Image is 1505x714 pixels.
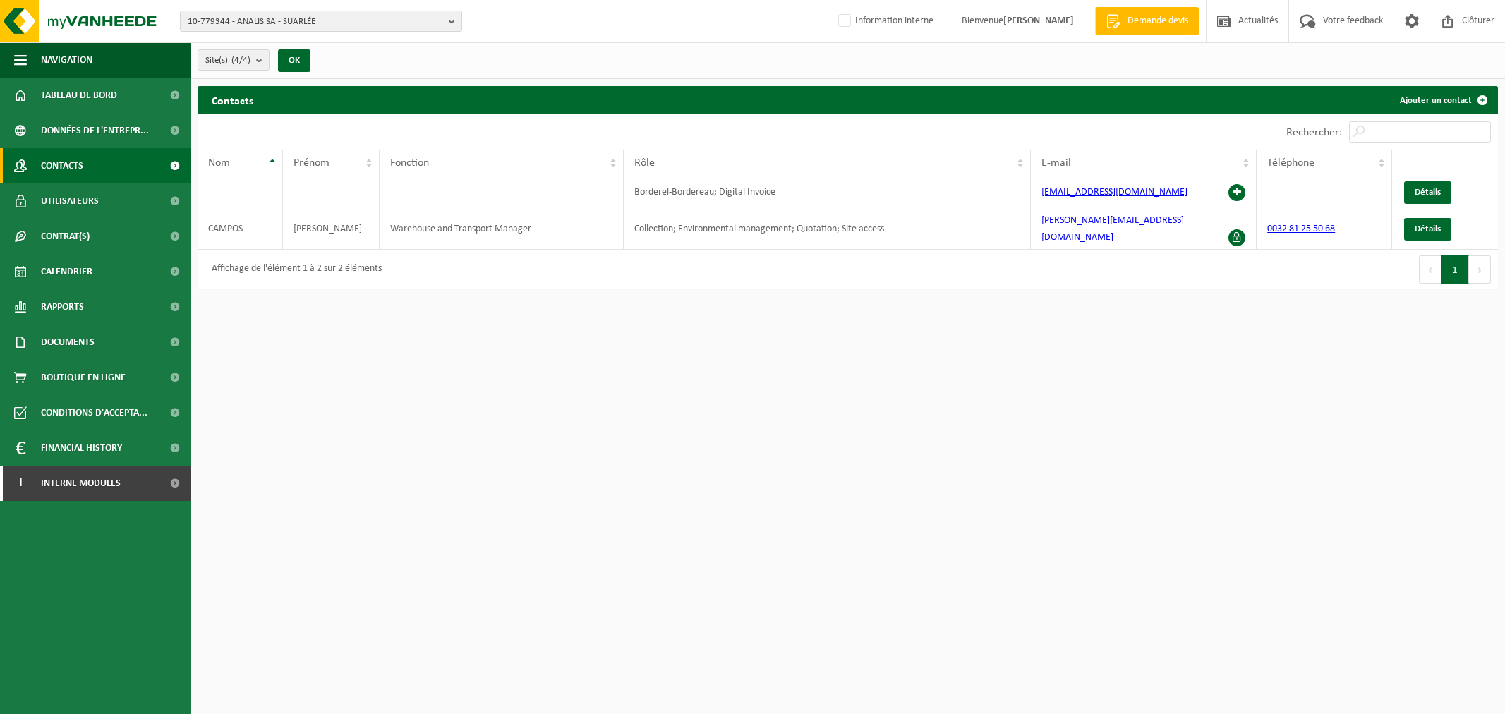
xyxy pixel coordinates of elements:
[41,42,92,78] span: Navigation
[294,157,330,169] span: Prénom
[1419,255,1441,284] button: Previous
[1415,224,1441,234] span: Détails
[180,11,462,32] button: 10-779344 - ANALIS SA - SUARLÉE
[41,183,99,219] span: Utilisateurs
[1267,157,1314,169] span: Téléphone
[41,360,126,395] span: Boutique en ligne
[1415,188,1441,197] span: Détails
[198,86,267,114] h2: Contacts
[41,466,121,501] span: Interne modules
[1041,215,1184,243] a: [PERSON_NAME][EMAIL_ADDRESS][DOMAIN_NAME]
[205,50,250,71] span: Site(s)
[1404,181,1451,204] a: Détails
[208,157,230,169] span: Nom
[231,56,250,65] count: (4/4)
[41,78,117,113] span: Tableau de bord
[41,113,149,148] span: Données de l'entrepr...
[41,219,90,254] span: Contrat(s)
[283,207,380,250] td: [PERSON_NAME]
[1404,218,1451,241] a: Détails
[1124,14,1192,28] span: Demande devis
[188,11,443,32] span: 10-779344 - ANALIS SA - SUARLÉE
[390,157,429,169] span: Fonction
[1041,187,1187,198] a: [EMAIL_ADDRESS][DOMAIN_NAME]
[1095,7,1199,35] a: Demande devis
[380,207,623,250] td: Warehouse and Transport Manager
[624,176,1031,207] td: Borderel-Bordereau; Digital Invoice
[198,207,283,250] td: CAMPOS
[41,254,92,289] span: Calendrier
[1041,157,1071,169] span: E-mail
[1441,255,1469,284] button: 1
[624,207,1031,250] td: Collection; Environmental management; Quotation; Site access
[835,11,933,32] label: Information interne
[41,148,83,183] span: Contacts
[14,466,27,501] span: I
[1003,16,1074,26] strong: [PERSON_NAME]
[1267,224,1335,234] a: 0032 81 25 50 68
[278,49,310,72] button: OK
[1469,255,1491,284] button: Next
[1286,127,1342,138] label: Rechercher:
[205,257,382,282] div: Affichage de l'élément 1 à 2 sur 2 éléments
[41,395,147,430] span: Conditions d'accepta...
[41,325,95,360] span: Documents
[41,289,84,325] span: Rapports
[41,430,122,466] span: Financial History
[1389,86,1497,114] a: Ajouter un contact
[198,49,270,71] button: Site(s)(4/4)
[634,157,655,169] span: Rôle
